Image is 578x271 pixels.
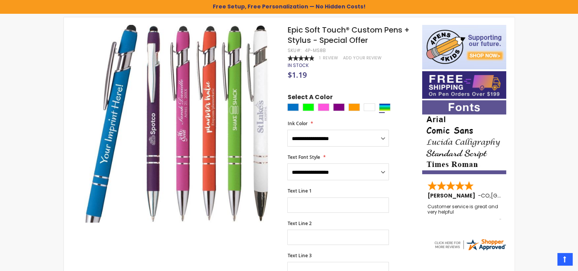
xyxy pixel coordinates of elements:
div: Blue Light [287,103,299,111]
span: [PERSON_NAME] [427,192,478,199]
span: 1 [319,55,320,61]
strong: SKU [287,47,301,54]
img: 4pens 4 kids [422,25,506,69]
img: Free shipping on orders over $199 [422,71,506,99]
span: CO [481,192,490,199]
span: Text Line 1 [287,188,311,194]
div: Pink [318,103,329,111]
span: $1.19 [287,70,306,80]
span: Text Line 2 [287,220,311,227]
span: Text Line 3 [287,252,311,259]
span: - , [478,192,547,199]
div: Orange [348,103,360,111]
img: Epic Soft Touch® Custom Pens + Stylus - Special Offer [79,24,277,223]
div: Assorted [379,103,390,111]
span: Epic Soft Touch® Custom Pens + Stylus - Special Offer [287,24,409,46]
div: Customer service is great and very helpful [427,204,502,220]
span: [GEOGRAPHIC_DATA] [491,192,547,199]
span: In stock [287,62,308,69]
div: White [364,103,375,111]
img: 4pens.com widget logo [433,238,507,251]
div: Availability [287,62,308,69]
a: Add Your Review [343,55,381,61]
img: font-personalization-examples [422,100,506,174]
span: Text Font Style [287,154,320,160]
div: 100% [287,56,314,61]
span: Select A Color [287,93,332,103]
span: Ink Color [287,120,307,127]
div: Purple [333,103,345,111]
span: Review [322,55,338,61]
a: 1 Review [319,55,339,61]
div: 4P-MS8b [304,47,325,54]
div: Lime Green [303,103,314,111]
iframe: Google Customer Reviews [515,250,578,271]
a: 4pens.com certificate URL [433,247,507,253]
